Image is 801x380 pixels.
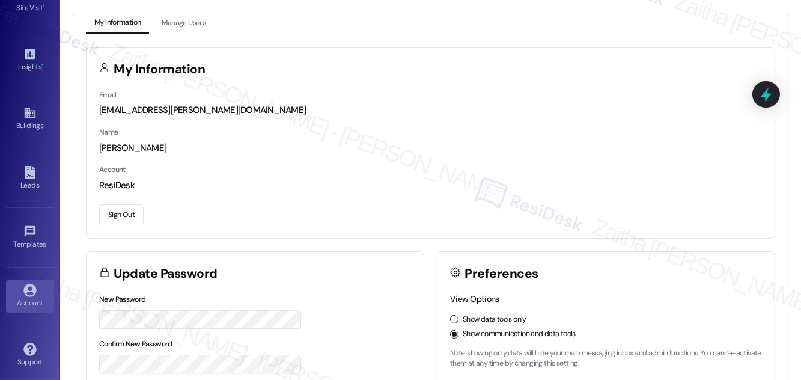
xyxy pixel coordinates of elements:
[41,61,43,69] span: •
[153,13,214,34] button: Manage Users
[99,339,172,349] label: Confirm New Password
[6,44,54,76] a: Insights •
[6,221,54,254] a: Templates •
[86,13,149,34] button: My Information
[114,268,218,280] h3: Update Password
[463,329,576,340] label: Show communication and data tools
[99,142,762,155] div: [PERSON_NAME]
[99,204,144,225] button: Sign Out
[99,295,146,304] label: New Password
[99,104,762,117] div: [EMAIL_ADDRESS][PERSON_NAME][DOMAIN_NAME]
[43,2,45,10] span: •
[6,162,54,195] a: Leads
[465,268,538,280] h3: Preferences
[450,293,499,304] label: View Options
[46,238,48,247] span: •
[99,90,116,100] label: Email
[6,339,54,372] a: Support
[99,179,762,192] div: ResiDesk
[463,314,526,325] label: Show data tools only
[99,127,118,137] label: Name
[99,165,126,174] label: Account
[114,63,206,76] h3: My Information
[6,103,54,135] a: Buildings
[6,280,54,313] a: Account
[450,348,762,369] p: Note: showing only data will hide your main messaging inbox and admin functions. You can re-activ...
